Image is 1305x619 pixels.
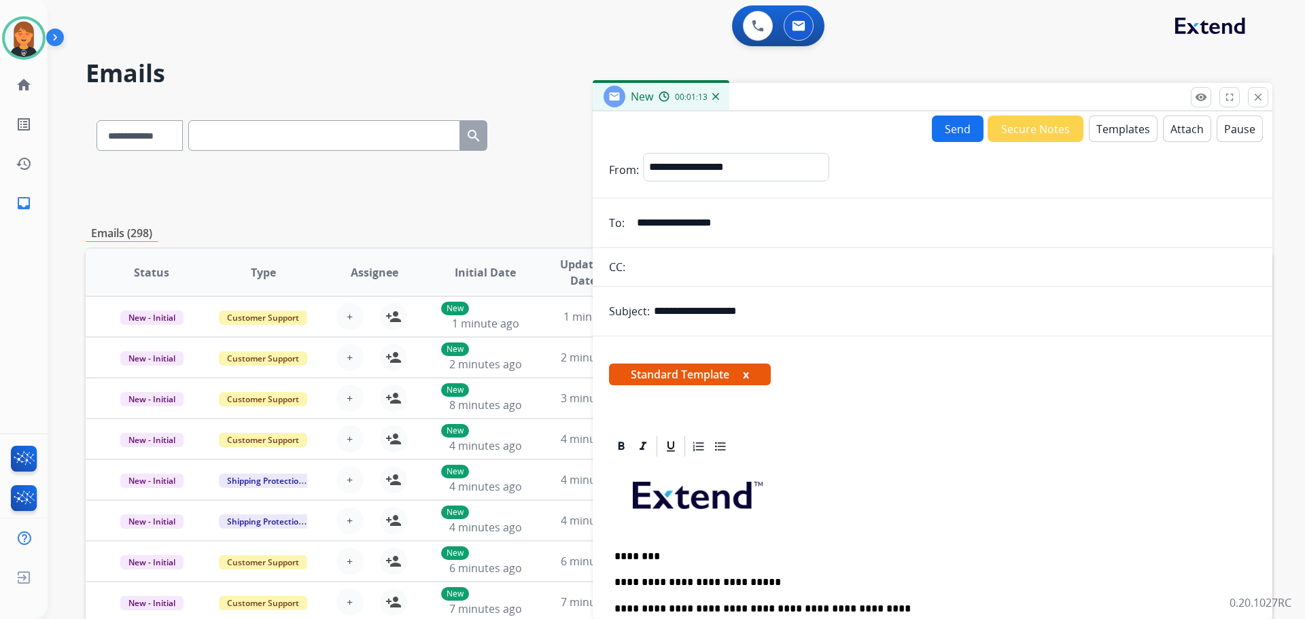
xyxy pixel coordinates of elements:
[449,561,522,576] span: 6 minutes ago
[609,364,771,385] span: Standard Template
[1217,116,1263,142] button: Pause
[449,438,522,453] span: 4 minutes ago
[609,162,639,178] p: From:
[385,431,402,447] mat-icon: person_add
[347,472,353,488] span: +
[441,546,469,560] p: New
[561,350,633,365] span: 2 minutes ago
[347,512,353,529] span: +
[336,548,364,575] button: +
[561,554,633,569] span: 6 minutes ago
[932,116,984,142] button: Send
[347,308,353,325] span: +
[609,303,650,319] p: Subject:
[219,433,307,447] span: Customer Support
[120,596,184,610] span: New - Initial
[1230,595,1291,611] p: 0.20.1027RC
[219,392,307,406] span: Customer Support
[988,116,1083,142] button: Secure Notes
[347,349,353,366] span: +
[441,302,469,315] p: New
[743,366,749,383] button: x
[1223,91,1236,103] mat-icon: fullscreen
[675,92,708,103] span: 00:01:13
[336,303,364,330] button: +
[219,311,307,325] span: Customer Support
[219,514,312,529] span: Shipping Protection
[120,555,184,569] span: New - Initial
[219,474,312,488] span: Shipping Protection
[449,357,522,372] span: 2 minutes ago
[336,588,364,616] button: +
[219,555,307,569] span: Customer Support
[347,553,353,569] span: +
[561,513,633,528] span: 4 minutes ago
[16,195,32,211] mat-icon: inbox
[5,19,43,57] img: avatar
[120,474,184,488] span: New - Initial
[347,431,353,447] span: +
[1195,91,1207,103] mat-icon: remove_red_eye
[689,436,709,457] div: Ordered List
[661,436,681,457] div: Underline
[385,308,402,325] mat-icon: person_add
[16,156,32,172] mat-icon: history
[441,506,469,519] p: New
[385,349,402,366] mat-icon: person_add
[563,309,631,324] span: 1 minute ago
[633,436,653,457] div: Italic
[441,424,469,438] p: New
[631,89,653,104] span: New
[452,316,519,331] span: 1 minute ago
[336,466,364,493] button: +
[1163,116,1211,142] button: Attach
[710,436,731,457] div: Bullet List
[553,256,614,289] span: Updated Date
[561,391,633,406] span: 3 minutes ago
[1252,91,1264,103] mat-icon: close
[120,351,184,366] span: New - Initial
[449,601,522,616] span: 7 minutes ago
[609,259,625,275] p: CC:
[385,553,402,569] mat-icon: person_add
[441,342,469,356] p: New
[1089,116,1158,142] button: Templates
[16,116,32,132] mat-icon: list_alt
[86,60,1272,87] h2: Emails
[611,436,631,457] div: Bold
[120,433,184,447] span: New - Initial
[351,264,398,281] span: Assignee
[449,520,522,535] span: 4 minutes ago
[219,596,307,610] span: Customer Support
[120,311,184,325] span: New - Initial
[336,344,364,371] button: +
[385,472,402,488] mat-icon: person_add
[466,128,482,144] mat-icon: search
[561,472,633,487] span: 4 minutes ago
[441,465,469,478] p: New
[449,397,522,412] span: 8 minutes ago
[86,225,158,242] p: Emails (298)
[251,264,276,281] span: Type
[336,425,364,453] button: +
[609,215,625,231] p: To:
[219,351,307,366] span: Customer Support
[134,264,169,281] span: Status
[120,514,184,529] span: New - Initial
[561,595,633,609] span: 7 minutes ago
[385,594,402,610] mat-icon: person_add
[16,77,32,93] mat-icon: home
[347,594,353,610] span: +
[441,587,469,601] p: New
[449,479,522,494] span: 4 minutes ago
[347,390,353,406] span: +
[385,512,402,529] mat-icon: person_add
[385,390,402,406] mat-icon: person_add
[120,392,184,406] span: New - Initial
[336,385,364,412] button: +
[561,431,633,446] span: 4 minutes ago
[441,383,469,397] p: New
[336,507,364,534] button: +
[455,264,516,281] span: Initial Date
